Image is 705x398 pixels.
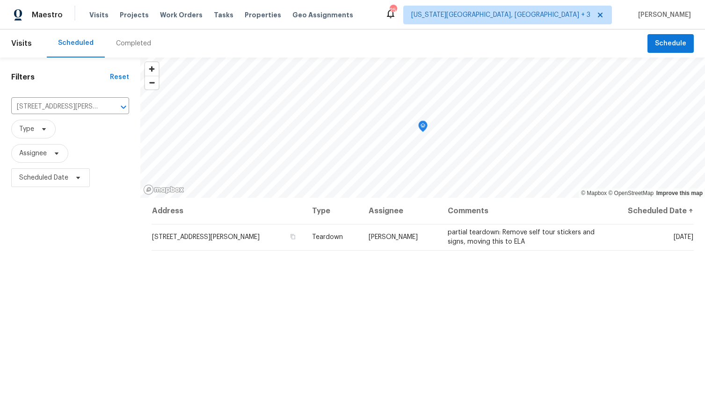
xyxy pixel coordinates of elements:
[608,190,654,196] a: OpenStreetMap
[292,10,353,20] span: Geo Assignments
[11,100,103,114] input: Search for an address...
[418,121,428,135] div: Map marker
[140,58,705,198] canvas: Map
[19,149,47,158] span: Assignee
[634,10,691,20] span: [PERSON_NAME]
[361,198,440,224] th: Assignee
[603,198,694,224] th: Scheduled Date ↑
[674,234,693,240] span: [DATE]
[11,72,110,82] h1: Filters
[120,10,149,20] span: Projects
[32,10,63,20] span: Maestro
[89,10,109,20] span: Visits
[143,184,184,195] a: Mapbox homepage
[440,198,603,224] th: Comments
[647,34,694,53] button: Schedule
[312,234,343,240] span: Teardown
[305,198,361,224] th: Type
[390,6,396,15] div: 25
[11,33,32,54] span: Visits
[160,10,203,20] span: Work Orders
[117,101,130,114] button: Open
[110,72,129,82] div: Reset
[214,12,233,18] span: Tasks
[655,38,686,50] span: Schedule
[581,190,607,196] a: Mapbox
[245,10,281,20] span: Properties
[448,229,595,245] span: partial teardown: Remove self tour stickers and signs, moving this to ELA
[369,234,418,240] span: [PERSON_NAME]
[656,190,703,196] a: Improve this map
[289,232,297,241] button: Copy Address
[116,39,151,48] div: Completed
[145,62,159,76] button: Zoom in
[152,198,305,224] th: Address
[152,234,260,240] span: [STREET_ADDRESS][PERSON_NAME]
[411,10,590,20] span: [US_STATE][GEOGRAPHIC_DATA], [GEOGRAPHIC_DATA] + 3
[19,173,68,182] span: Scheduled Date
[145,76,159,89] button: Zoom out
[58,38,94,48] div: Scheduled
[19,124,34,134] span: Type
